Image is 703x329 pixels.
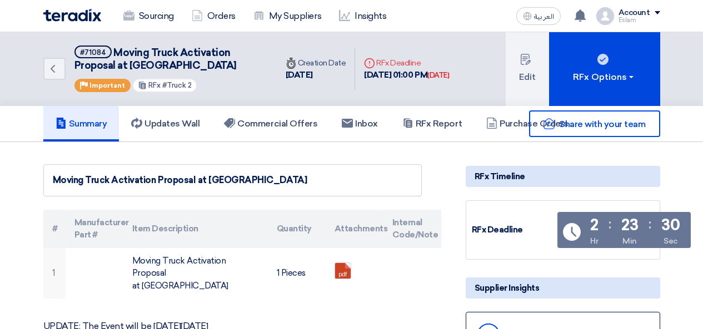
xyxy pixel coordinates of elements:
[364,57,449,69] div: RFx Deadline
[224,118,317,129] h5: Commercial Offers
[619,17,660,23] div: Eslam
[212,106,330,141] a: Commercial Offers
[245,4,330,28] a: My Suppliers
[590,217,599,233] div: 2
[534,13,554,21] span: العربية
[609,214,611,234] div: :
[573,70,636,84] div: RFx Options
[622,235,637,247] div: Min
[43,9,101,22] img: Teradix logo
[326,210,383,248] th: Attachments
[183,4,245,28] a: Orders
[383,210,441,248] th: Internal Code/Note
[559,119,645,129] span: Share with your team
[402,118,462,129] h5: RFx Report
[390,106,474,141] a: RFx Report
[649,214,651,234] div: :
[506,32,549,106] button: Edit
[56,118,107,129] h5: Summary
[364,69,449,82] div: [DATE] 01:00 PM
[549,32,660,106] button: RFx Options
[123,248,268,299] td: Moving Truck Activation Proposal at [GEOGRAPHIC_DATA]
[466,277,660,298] div: Supplier Insights
[590,235,598,247] div: Hr
[474,106,581,141] a: Purchase Orders
[119,106,212,141] a: Updates Wall
[43,210,66,248] th: #
[466,166,660,187] div: RFx Timeline
[131,118,200,129] h5: Updates Wall
[330,106,390,141] a: Inbox
[664,235,677,247] div: Sec
[89,82,125,89] span: Important
[66,210,123,248] th: Manufacturer Part #
[621,217,638,233] div: 23
[516,7,561,25] button: العربية
[148,81,161,89] span: RFx
[427,70,449,81] div: [DATE]
[74,47,237,72] span: Moving Truck Activation Proposal at [GEOGRAPHIC_DATA]
[74,45,263,73] h5: Moving Truck Activation Proposal at El Rehab City
[472,224,555,236] div: RFx Deadline
[596,7,614,25] img: profile_test.png
[268,210,326,248] th: Quantity
[43,248,66,299] td: 1
[330,4,395,28] a: Insights
[619,8,650,18] div: Account
[162,81,192,89] span: #Truck 2
[43,106,119,141] a: Summary
[123,210,268,248] th: Item Description
[53,174,412,187] div: Moving Truck Activation Proposal at [GEOGRAPHIC_DATA]
[80,49,106,56] div: #71084
[661,217,680,233] div: 30
[342,118,378,129] h5: Inbox
[286,57,346,69] div: Creation Date
[268,248,326,299] td: 1 Pieces
[286,69,346,82] div: [DATE]
[114,4,183,28] a: Sourcing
